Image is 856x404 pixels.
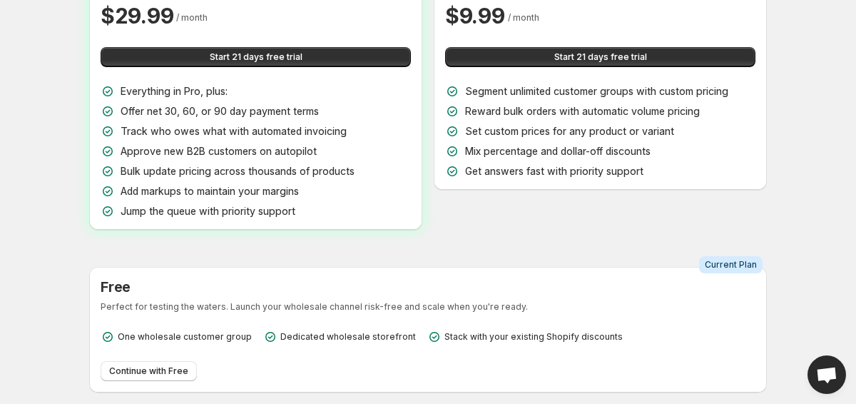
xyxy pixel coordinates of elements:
[121,145,317,157] span: Approve new B2B customers on autopilot
[101,278,755,296] h3: Free
[465,164,643,178] p: Get answers fast with priority support
[101,361,197,381] button: Continue with Free
[445,47,755,67] button: Start 21 days free trial
[210,51,302,63] span: Start 21 days free trial
[465,124,674,138] p: Set custom prices for any product or variant
[280,331,416,343] p: Dedicated wholesale storefront
[445,1,505,30] h2: $ 9.99
[121,105,319,117] span: Offer net 30, 60, or 90 day payment terms
[176,12,208,23] span: / month
[465,144,651,158] p: Mix percentage and dollar-off discounts
[465,104,700,118] p: Reward bulk orders with automatic volume pricing
[807,355,846,394] div: Open chat
[465,84,728,99] p: Segment unlimited customer groups with custom pricing
[121,164,355,178] p: Bulk update pricing across thousands of products
[121,205,295,217] span: Jump the queue with priority support
[109,365,188,377] span: Continue with Free
[508,12,539,23] span: / month
[101,301,755,313] p: Perfect for testing the waters. Launch your wholesale channel risk-free and scale when you're ready.
[705,259,757,271] span: Current Plan
[101,47,411,67] button: Start 21 days free trial
[118,331,252,343] p: One wholesale customer group
[121,125,347,137] span: Track who owes what with automated invoicing
[554,51,647,63] span: Start 21 days free trial
[101,1,173,30] h2: $ 29.99
[121,85,228,97] span: Everything in Pro, plus:
[121,185,299,197] span: Add markups to maintain your margins
[444,331,623,343] p: Stack with your existing Shopify discounts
